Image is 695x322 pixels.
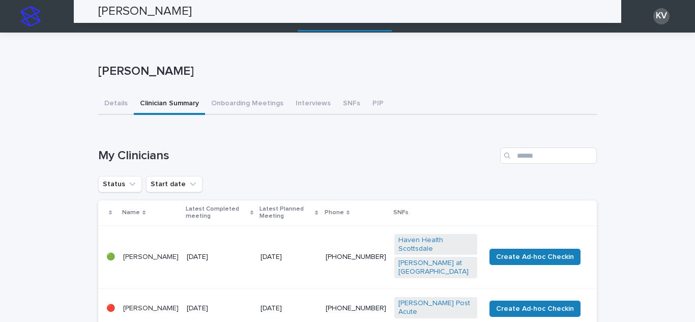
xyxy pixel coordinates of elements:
p: [DATE] [187,304,252,313]
p: [DATE] [260,253,317,261]
button: Interviews [289,94,337,115]
p: [PERSON_NAME] [123,304,179,313]
button: Status [98,176,142,192]
p: 🔴 [106,304,115,313]
button: Create Ad-hoc Checkin [489,249,581,265]
p: Latest Completed meeting [186,203,248,222]
span: Create Ad-hoc Checkin [496,252,574,262]
a: [PHONE_NUMBER] [326,305,386,312]
div: KV [653,8,670,24]
p: [DATE] [187,253,252,261]
button: Clinician Summary [134,94,205,115]
p: [PERSON_NAME] [123,253,179,261]
p: Phone [325,207,344,218]
span: Create Ad-hoc Checkin [496,304,574,314]
button: Create Ad-hoc Checkin [489,301,581,317]
p: SNFs [393,207,409,218]
p: Name [122,207,140,218]
tr: 🟢[PERSON_NAME][DATE][DATE][PHONE_NUMBER]Haven Health Scottsdale [PERSON_NAME] at [GEOGRAPHIC_DATA... [98,225,597,288]
button: Details [98,94,134,115]
a: [PERSON_NAME] Post Acute [398,299,473,316]
button: Start date [146,176,202,192]
button: Onboarding Meetings [205,94,289,115]
p: [PERSON_NAME] [98,64,593,79]
a: [PHONE_NUMBER] [326,253,386,260]
p: 🟢 [106,253,115,261]
button: PIP [366,94,390,115]
a: [PERSON_NAME] at [GEOGRAPHIC_DATA] [398,259,473,276]
button: SNFs [337,94,366,115]
h1: My Clinicians [98,149,496,163]
input: Search [500,148,597,164]
p: [DATE] [260,304,317,313]
a: Haven Health Scottsdale [398,236,473,253]
p: Latest Planned Meeting [259,203,312,222]
img: stacker-logo-s-only.png [20,6,41,26]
